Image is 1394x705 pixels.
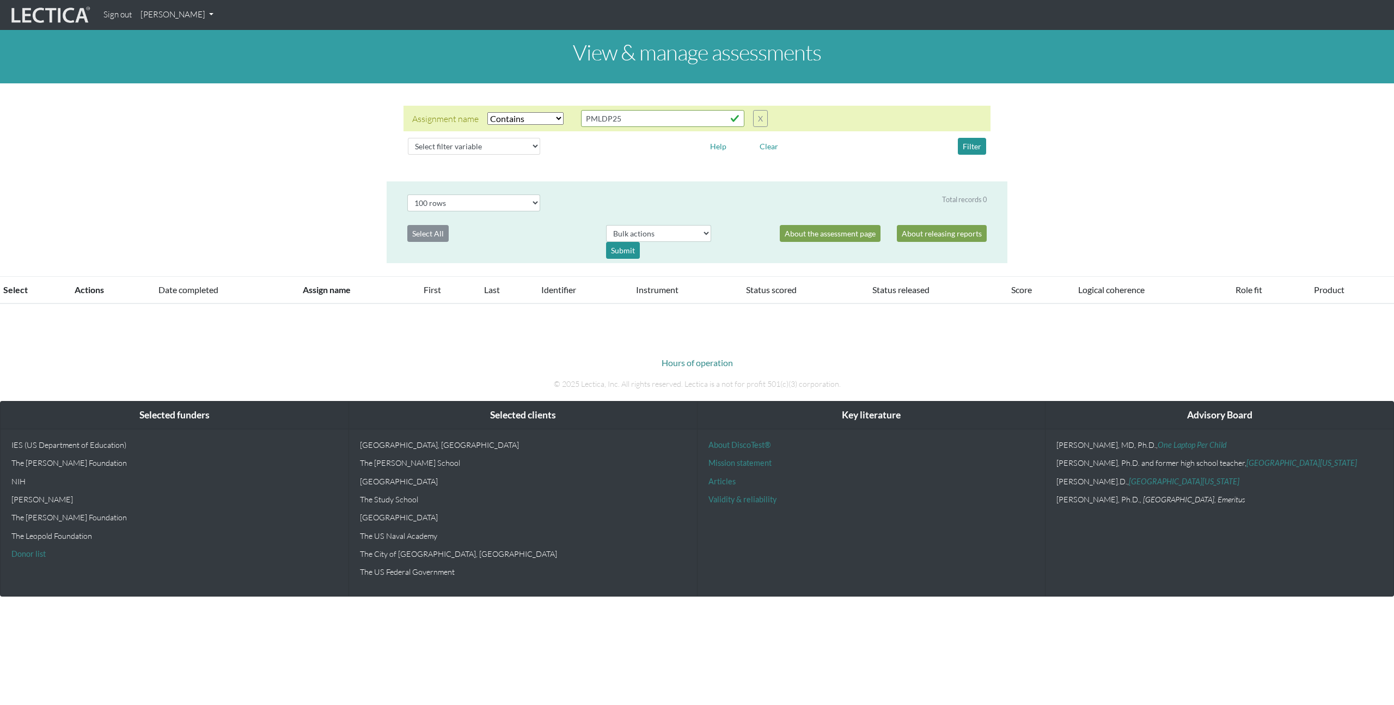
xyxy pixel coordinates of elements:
button: Help [705,138,731,155]
button: X [753,110,768,127]
a: Mission statement [708,458,772,467]
p: The Leopold Foundation [11,531,338,540]
div: Advisory Board [1045,402,1393,429]
a: Articles [708,477,736,486]
th: Assign name [296,277,417,304]
a: Identifier [541,284,576,295]
div: Assignment name [412,112,479,125]
p: The Study School [360,495,686,504]
a: Logical coherence [1078,284,1145,295]
p: [GEOGRAPHIC_DATA] [360,513,686,522]
a: About releasing reports [897,225,987,242]
a: One Laptop Per Child [1158,440,1227,449]
a: About the assessment page [780,225,881,242]
p: The US Naval Academy [360,531,686,540]
p: [PERSON_NAME], Ph.D. [1056,495,1383,504]
p: NIH [11,477,338,486]
a: Score [1011,284,1032,295]
a: Instrument [636,284,678,295]
a: [GEOGRAPHIC_DATA][US_STATE] [1129,477,1239,486]
p: [PERSON_NAME], Ph.D. and former high school teacher, [1056,458,1383,467]
p: [GEOGRAPHIC_DATA], [GEOGRAPHIC_DATA] [360,440,686,449]
a: Validity & reliability [708,495,777,504]
p: [PERSON_NAME] [11,495,338,504]
em: , [GEOGRAPHIC_DATA], Emeritus [1140,495,1245,504]
a: First [424,284,441,295]
a: [GEOGRAPHIC_DATA][US_STATE] [1246,458,1357,467]
p: [PERSON_NAME].D., [1056,477,1383,486]
a: Status scored [746,284,797,295]
a: Help [705,140,731,150]
a: Hours of operation [662,357,733,368]
p: [PERSON_NAME], MD, Ph.D., [1056,440,1383,449]
a: Donor list [11,549,46,558]
a: [PERSON_NAME] [136,4,218,26]
a: About DiscoTest® [708,440,771,449]
a: Status released [872,284,930,295]
div: Submit [606,242,640,259]
p: © 2025 Lectica, Inc. All rights reserved. Lectica is a not for profit 501(c)(3) corporation. [395,378,999,390]
a: Sign out [99,4,136,26]
div: Total records 0 [942,195,987,205]
p: The City of [GEOGRAPHIC_DATA], [GEOGRAPHIC_DATA] [360,549,686,558]
p: [GEOGRAPHIC_DATA] [360,477,686,486]
a: Role fit [1236,284,1262,295]
p: The [PERSON_NAME] Foundation [11,458,338,467]
a: Date completed [158,284,218,295]
p: IES (US Department of Education) [11,440,338,449]
a: Last [484,284,500,295]
img: lecticalive [9,5,90,26]
button: Filter [958,138,986,155]
div: Key literature [698,402,1045,429]
th: Actions [68,277,152,304]
p: The [PERSON_NAME] School [360,458,686,467]
button: Select All [407,225,449,242]
p: The US Federal Government [360,567,686,576]
div: Selected clients [349,402,697,429]
button: Clear [755,138,783,155]
a: Product [1314,284,1344,295]
div: Selected funders [1,402,348,429]
p: The [PERSON_NAME] Foundation [11,513,338,522]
